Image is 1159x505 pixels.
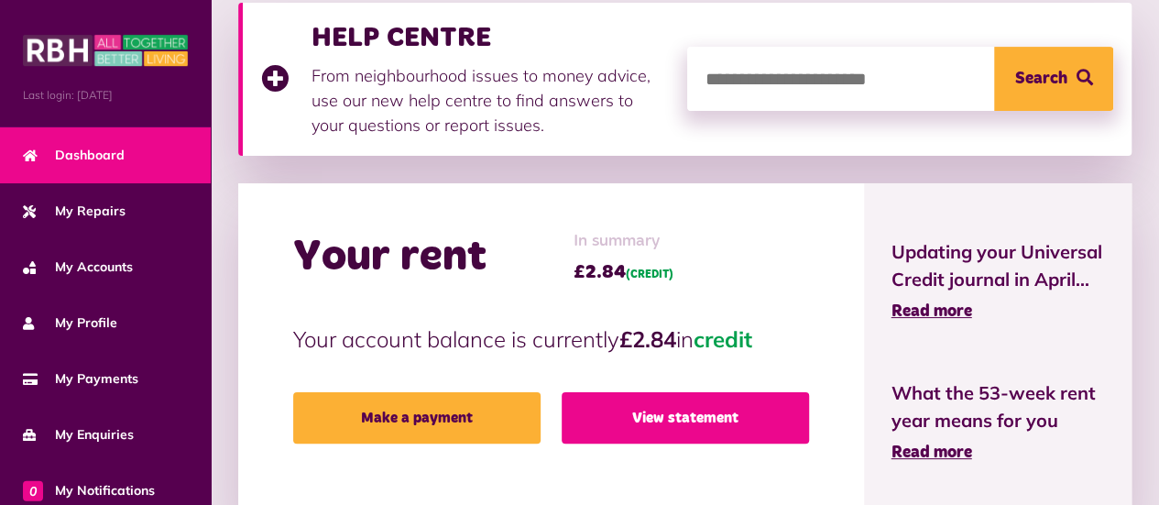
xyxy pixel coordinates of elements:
[994,47,1113,111] button: Search
[23,425,134,445] span: My Enquiries
[293,323,809,356] p: Your account balance is currently in
[23,202,126,221] span: My Repairs
[891,379,1105,434] span: What the 53-week rent year means for you
[562,392,809,444] a: View statement
[23,146,125,165] span: Dashboard
[1015,47,1067,111] span: Search
[312,21,669,54] h3: HELP CENTRE
[694,325,752,353] span: credit
[23,481,155,500] span: My Notifications
[293,392,541,444] a: Make a payment
[23,369,138,389] span: My Payments
[619,325,676,353] strong: £2.84
[312,63,669,137] p: From neighbourhood issues to money advice, use our new help centre to find answers to your questi...
[23,32,188,69] img: MyRBH
[891,445,972,461] span: Read more
[891,379,1105,466] a: What the 53-week rent year means for you Read more
[891,303,972,320] span: Read more
[891,238,1105,324] a: Updating your Universal Credit journal in April... Read more
[23,313,117,333] span: My Profile
[23,258,133,277] span: My Accounts
[293,231,487,284] h2: Your rent
[891,238,1105,293] span: Updating your Universal Credit journal in April...
[626,269,673,280] span: (CREDIT)
[574,258,673,286] span: £2.84
[23,480,43,500] span: 0
[574,229,673,254] span: In summary
[23,87,188,104] span: Last login: [DATE]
